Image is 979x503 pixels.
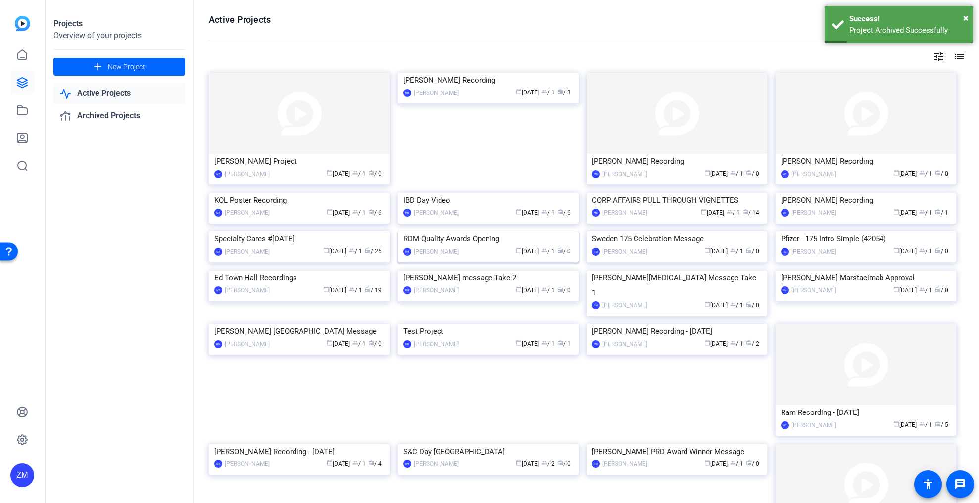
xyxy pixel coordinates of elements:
span: group [730,301,736,307]
span: calendar_today [323,286,329,292]
div: [PERSON_NAME][MEDICAL_DATA] Message Take 1 [592,271,762,300]
span: [DATE] [516,460,539,467]
span: / 1 [541,340,555,347]
span: radio [368,460,374,466]
span: / 0 [557,248,571,255]
div: MB [781,209,789,217]
span: group [349,286,355,292]
img: blue-gradient.svg [15,16,30,31]
div: [PERSON_NAME] [225,169,270,179]
span: calendar_today [516,209,522,215]
div: [PERSON_NAME] [602,339,647,349]
span: calendar_today [704,301,710,307]
div: ZM [10,463,34,487]
span: radio [557,89,563,94]
a: Archived Projects [53,106,185,126]
div: MB [592,209,600,217]
span: / 1 [541,89,555,96]
div: CORP AFFAIRS PULL THROUGH VIGNETTES [592,193,762,208]
span: / 19 [365,287,382,294]
div: Project Archived Successfully [849,25,966,36]
span: group [730,247,736,253]
div: MB [592,170,600,178]
div: MB [214,209,222,217]
div: [PERSON_NAME] Recording [403,73,573,88]
div: Sweden 175 Celebration Message [592,231,762,246]
span: radio [935,421,941,427]
span: / 14 [742,209,759,216]
div: Projects [53,18,185,30]
div: Ed Town Hall Recordings [214,271,384,285]
span: [DATE] [327,170,350,177]
div: [PERSON_NAME] Recording [781,193,951,208]
div: [PERSON_NAME] [225,208,270,218]
span: / 1 [541,287,555,294]
span: / 2 [746,340,759,347]
mat-icon: message [954,478,966,490]
div: [PERSON_NAME] [225,339,270,349]
div: [PERSON_NAME] [602,208,647,218]
span: / 5 [935,421,948,428]
div: [PERSON_NAME] [414,339,459,349]
span: radio [742,209,748,215]
span: [DATE] [893,209,917,216]
span: radio [746,460,752,466]
span: / 1 [541,248,555,255]
span: [DATE] [704,248,728,255]
div: MB [214,286,222,294]
span: calendar_today [327,460,333,466]
span: [DATE] [327,209,350,216]
button: New Project [53,58,185,76]
div: RM [214,340,222,348]
span: group [541,286,547,292]
span: radio [935,247,941,253]
span: / 0 [746,302,759,309]
span: / 0 [557,460,571,467]
div: MB [214,460,222,468]
div: RM [592,460,600,468]
div: RM [403,460,411,468]
span: group [352,209,358,215]
span: / 1 [730,302,743,309]
span: [DATE] [701,209,724,216]
div: Ram Recording - [DATE] [781,405,951,420]
span: radio [746,301,752,307]
span: [DATE] [327,340,350,347]
span: [DATE] [893,421,917,428]
div: IBD Day Video [403,193,573,208]
span: / 1 [919,287,932,294]
div: [PERSON_NAME] [414,285,459,295]
span: / 2 [541,460,555,467]
div: [PERSON_NAME] [414,88,459,98]
div: MB [403,89,411,97]
span: calendar_today [893,209,899,215]
span: / 1 [352,460,366,467]
span: / 1 [730,248,743,255]
span: [DATE] [516,340,539,347]
span: calendar_today [893,170,899,176]
span: group [541,209,547,215]
span: / 1 [919,248,932,255]
span: radio [557,460,563,466]
span: / 1 [557,340,571,347]
span: radio [935,209,941,215]
span: group [541,247,547,253]
span: group [730,170,736,176]
span: radio [368,170,374,176]
span: / 0 [746,248,759,255]
span: group [352,170,358,176]
div: Specialty Cares #[DATE] [214,231,384,246]
span: / 0 [935,248,948,255]
div: [PERSON_NAME] [414,459,459,469]
span: / 1 [919,170,932,177]
span: / 0 [368,340,382,347]
span: / 0 [746,170,759,177]
div: [PERSON_NAME] [602,300,647,310]
span: calendar_today [704,340,710,346]
div: [PERSON_NAME] [225,247,270,257]
span: / 1 [730,460,743,467]
span: calendar_today [516,247,522,253]
span: radio [557,247,563,253]
span: / 0 [935,170,948,177]
span: calendar_today [704,247,710,253]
